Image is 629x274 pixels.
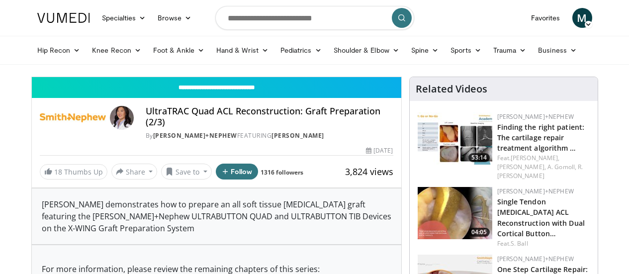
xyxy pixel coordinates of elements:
[487,40,533,60] a: Trauma
[445,40,487,60] a: Sports
[271,131,324,140] a: [PERSON_NAME]
[497,239,590,248] div: Feat.
[152,8,197,28] a: Browse
[86,40,147,60] a: Knee Recon
[40,164,107,180] a: 18 Thumbs Up
[261,168,303,177] a: 1316 followers
[31,40,87,60] a: Hip Recon
[210,40,274,60] a: Hand & Wrist
[40,106,106,130] img: Smith+Nephew
[366,146,393,155] div: [DATE]
[418,187,492,239] a: 04:05
[345,166,393,178] span: 3,824 views
[497,154,590,181] div: Feat.
[37,13,90,23] img: VuMedi Logo
[215,6,414,30] input: Search topics, interventions
[532,40,583,60] a: Business
[110,106,134,130] img: Avatar
[497,255,574,263] a: [PERSON_NAME]+Nephew
[497,163,583,180] a: R. [PERSON_NAME]
[405,40,445,60] a: Spine
[146,106,393,127] h4: UltraTRAC Quad ACL Reconstruction: Graft Preparation (2/3)
[96,8,152,28] a: Specialties
[274,40,328,60] a: Pediatrics
[497,187,574,195] a: [PERSON_NAME]+Nephew
[572,8,592,28] a: M
[497,122,585,153] a: Finding the right patient: The cartilage repair treatment algorithm …
[153,131,237,140] a: [PERSON_NAME]+Nephew
[147,40,210,60] a: Foot & Ankle
[547,163,576,171] a: A. Gomoll,
[216,164,259,180] button: Follow
[511,239,528,248] a: S. Ball
[418,112,492,165] a: 53:14
[418,112,492,165] img: 2894c166-06ea-43da-b75e-3312627dae3b.150x105_q85_crop-smart_upscale.jpg
[497,112,574,121] a: [PERSON_NAME]+Nephew
[468,153,490,162] span: 53:14
[511,154,559,162] a: [PERSON_NAME],
[416,83,487,95] h4: Related Videos
[468,228,490,237] span: 04:05
[497,197,585,238] a: Single Tendon [MEDICAL_DATA] ACL Reconstruction with Dual Cortical Button…
[418,187,492,239] img: 47fc3831-2644-4472-a478-590317fb5c48.150x105_q85_crop-smart_upscale.jpg
[328,40,405,60] a: Shoulder & Elbow
[161,164,212,180] button: Save to
[525,8,566,28] a: Favorites
[497,163,546,171] a: [PERSON_NAME],
[32,188,401,244] div: [PERSON_NAME] demonstrates how to prepare an all soft tissue [MEDICAL_DATA] graft featuring the [...
[146,131,393,140] div: By FEATURING
[54,167,62,177] span: 18
[111,164,158,180] button: Share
